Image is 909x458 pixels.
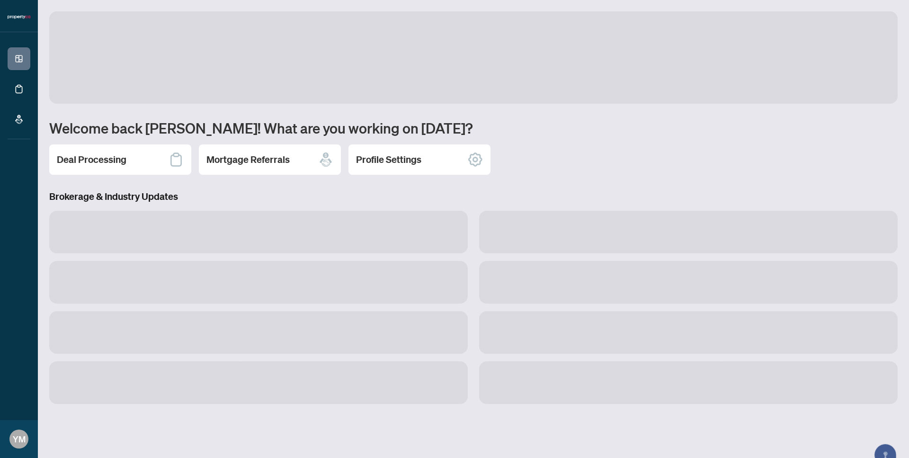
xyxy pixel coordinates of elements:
h1: Welcome back [PERSON_NAME]! What are you working on [DATE]? [49,119,898,137]
span: YM [13,432,26,446]
h2: Mortgage Referrals [206,153,290,166]
button: Open asap [871,425,900,453]
img: logo [8,14,30,20]
h2: Profile Settings [356,153,421,166]
h3: Brokerage & Industry Updates [49,190,898,203]
h2: Deal Processing [57,153,126,166]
